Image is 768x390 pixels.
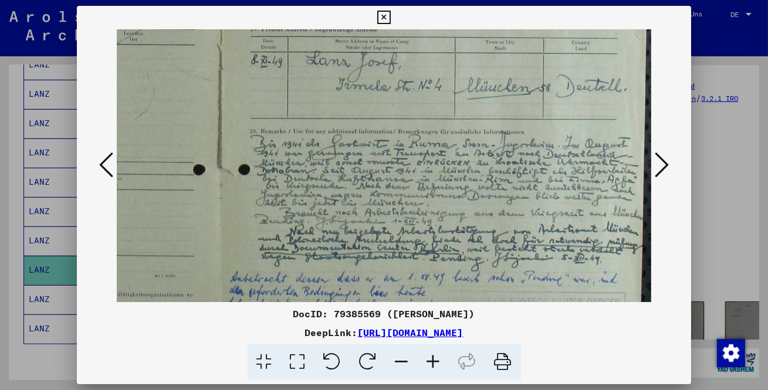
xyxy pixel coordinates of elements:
div: DocID: 79385569 ([PERSON_NAME]) [77,307,691,321]
a: [URL][DOMAIN_NAME] [358,327,463,338]
div: DeepLink: [77,325,691,340]
div: Zustimmung ändern [716,338,745,367]
img: Zustimmung ändern [717,339,745,367]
